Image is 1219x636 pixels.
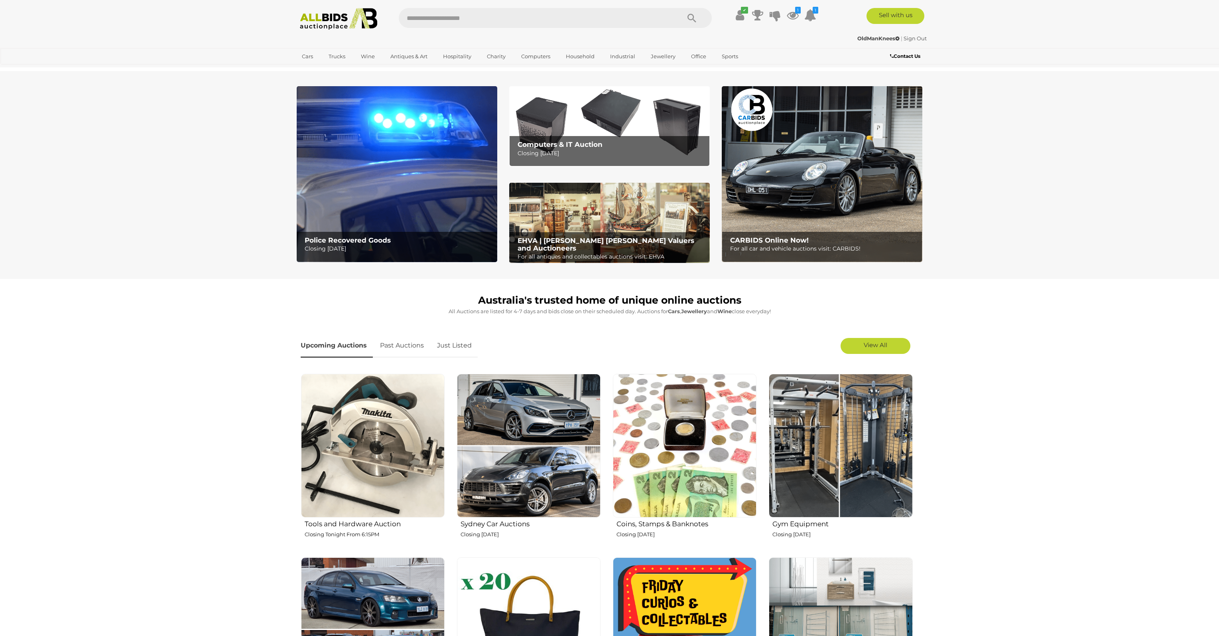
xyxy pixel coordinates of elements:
[461,530,601,539] p: Closing [DATE]
[804,8,816,22] a: 1
[374,334,430,358] a: Past Auctions
[616,518,756,528] h2: Coins, Stamps & Banknotes
[518,252,705,262] p: For all antiques and collectables auctions visit: EHVA
[561,50,600,63] a: Household
[301,334,373,358] a: Upcoming Auctions
[356,50,380,63] a: Wine
[457,374,601,517] img: Sydney Car Auctions
[769,374,912,517] img: Gym Equipment
[509,86,710,166] img: Computers & IT Auction
[768,373,912,551] a: Gym Equipment Closing [DATE]
[717,50,743,63] a: Sports
[509,183,710,263] a: EHVA | Evans Hastings Valuers and Auctioneers EHVA | [PERSON_NAME] [PERSON_NAME] Valuers and Auct...
[518,237,694,252] b: EHVA | [PERSON_NAME] [PERSON_NAME] Valuers and Auctioneers
[509,183,710,263] img: EHVA | Evans Hastings Valuers and Auctioneers
[301,307,919,316] p: All Auctions are listed for 4-7 days and bids close on their scheduled day. Auctions for , and cl...
[297,86,497,262] img: Police Recovered Goods
[616,530,756,539] p: Closing [DATE]
[857,35,901,41] a: OldManKnees
[813,7,818,14] i: 1
[722,86,922,262] a: CARBIDS Online Now! CARBIDS Online Now! For all car and vehicle auctions visit: CARBIDS!
[741,7,748,14] i: ✔
[482,50,511,63] a: Charity
[297,63,364,76] a: [GEOGRAPHIC_DATA]
[901,35,902,41] span: |
[518,148,705,158] p: Closing [DATE]
[301,295,919,306] h1: Australia's trusted home of unique online auctions
[297,86,497,262] a: Police Recovered Goods Police Recovered Goods Closing [DATE]
[457,373,601,551] a: Sydney Car Auctions Closing [DATE]
[681,308,707,314] strong: Jewellery
[772,530,912,539] p: Closing [DATE]
[890,53,920,59] b: Contact Us
[890,52,922,61] a: Contact Us
[866,8,924,24] a: Sell with us
[301,374,445,517] img: Tools and Hardware Auction
[305,236,391,244] b: Police Recovered Goods
[686,50,711,63] a: Office
[516,50,555,63] a: Computers
[787,8,799,22] a: 1
[904,35,927,41] a: Sign Out
[730,236,809,244] b: CARBIDS Online Now!
[518,140,603,148] b: Computers & IT Auction
[864,341,887,349] span: View All
[730,244,918,254] p: For all car and vehicle auctions visit: CARBIDS!
[385,50,433,63] a: Antiques & Art
[646,50,681,63] a: Jewellery
[438,50,477,63] a: Hospitality
[301,373,445,551] a: Tools and Hardware Auction Closing Tonight From 6:15PM
[305,530,445,539] p: Closing Tonight From 6:15PM
[668,308,680,314] strong: Cars
[795,7,801,14] i: 1
[841,338,910,354] a: View All
[295,8,382,30] img: Allbids.com.au
[613,374,756,517] img: Coins, Stamps & Banknotes
[734,8,746,22] a: ✔
[323,50,351,63] a: Trucks
[305,244,492,254] p: Closing [DATE]
[431,334,478,358] a: Just Listed
[612,373,756,551] a: Coins, Stamps & Banknotes Closing [DATE]
[509,86,710,166] a: Computers & IT Auction Computers & IT Auction Closing [DATE]
[605,50,640,63] a: Industrial
[305,518,445,528] h2: Tools and Hardware Auction
[672,8,712,28] button: Search
[857,35,900,41] strong: OldManKnees
[461,518,601,528] h2: Sydney Car Auctions
[722,86,922,262] img: CARBIDS Online Now!
[717,308,732,314] strong: Wine
[297,50,318,63] a: Cars
[772,518,912,528] h2: Gym Equipment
